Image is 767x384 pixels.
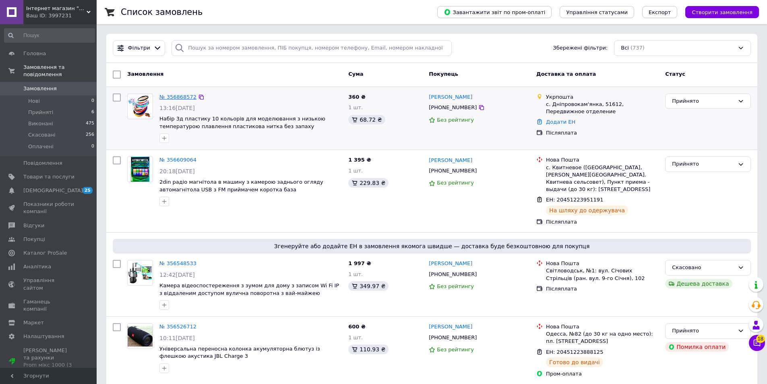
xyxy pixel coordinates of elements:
span: Відгуки [23,222,44,229]
span: Згенеруйте або додайте ЕН в замовлення якомога швидше — доставка буде безкоштовною для покупця [116,242,748,250]
div: Нова Пошта [546,156,659,164]
span: 475 [86,120,94,127]
span: Інтернет магазин "Select Store" 🛒 Тільки якісні товари за найкращими цінами ✅ [26,5,87,12]
button: Управління статусами [560,6,634,18]
a: Додати ЕН [546,119,575,125]
a: № 356548533 [159,260,196,266]
span: 256 [86,131,94,139]
span: Замовлення [127,71,163,77]
span: Покупець [429,71,458,77]
a: Фото товару [127,93,153,119]
span: Управління статусами [566,9,628,15]
span: 20:18[DATE] [159,168,195,174]
div: [PHONE_NUMBER] [427,166,478,176]
img: Фото товару [131,157,150,182]
img: Фото товару [128,95,153,117]
span: 600 ₴ [348,324,366,330]
span: 1 шт. [348,334,363,340]
span: Прийняті [28,109,53,116]
span: (737) [631,45,645,51]
div: Прийнято [672,160,734,168]
a: № 356609064 [159,157,196,163]
div: Укрпошта [546,93,659,101]
button: Завантажити звіт по пром-оплаті [437,6,552,18]
span: 10:11[DATE] [159,335,195,341]
span: Покупці [23,236,45,243]
span: Замовлення та повідомлення [23,64,97,78]
span: Без рейтингу [437,180,474,186]
button: Чат з покупцем18 [749,335,765,351]
input: Пошук [4,28,95,43]
img: Фото товару [128,262,153,284]
span: 0 [91,143,94,150]
span: 18 [756,335,765,343]
span: Без рейтингу [437,347,474,353]
span: Головна [23,50,46,57]
a: Фото товару [127,323,153,349]
span: Завантажити звіт по пром-оплаті [444,8,545,16]
span: Створити замовлення [692,9,753,15]
a: Фото товару [127,260,153,286]
span: 1 шт. [348,168,363,174]
span: Доставка та оплата [536,71,596,77]
span: 12:42[DATE] [159,272,195,278]
a: Фото товару [127,156,153,182]
a: Створити замовлення [677,9,759,15]
span: Скасовані [28,131,56,139]
span: Оплачені [28,143,54,150]
span: Нові [28,98,40,105]
span: [DEMOGRAPHIC_DATA] [23,187,83,194]
a: [PERSON_NAME] [429,157,472,164]
div: Нова Пошта [546,323,659,330]
span: Замовлення [23,85,57,92]
span: Виконані [28,120,53,127]
span: Без рейтингу [437,117,474,123]
span: 1 395 ₴ [348,157,371,163]
div: с. Квитневое ([GEOGRAPHIC_DATA], [PERSON_NAME][GEOGRAPHIC_DATA]. Квитнева сельсовет), Пункт прием... [546,164,659,193]
h1: Список замовлень [121,7,203,17]
span: Статус [665,71,685,77]
div: Післяплата [546,285,659,293]
span: 6 [91,109,94,116]
a: [PERSON_NAME] [429,93,472,101]
span: 1 шт. [348,271,363,277]
span: 1 997 ₴ [348,260,371,266]
span: Без рейтингу [437,283,474,289]
div: Нова Пошта [546,260,659,267]
span: Маркет [23,319,44,326]
div: Готово до видачі [546,357,603,367]
div: [PHONE_NUMBER] [427,332,478,343]
span: Аналітика [23,263,51,270]
span: Всі [621,44,629,52]
div: Післяплата [546,129,659,137]
span: 25 [83,187,93,194]
a: 2din радіо магнітола в машину з камерою заднього огляду автомагнітола USB з FM приймачем коротка ... [159,179,323,193]
div: Прийнято [672,97,734,106]
a: Набір 3д пластику 10 кольорів для моделювання з низькою температурою плавлення пластикова нитка б... [159,116,325,129]
span: Фільтри [128,44,150,52]
a: № 356868572 [159,94,196,100]
img: Фото товару [128,326,153,347]
div: Скасовано [672,264,734,272]
span: Гаманець компанії [23,298,74,313]
span: 0 [91,98,94,105]
span: ЕН: 20451223888125 [546,349,603,355]
div: Prom мікс 1000 (3 місяці) [23,361,74,376]
span: Каталог ProSale [23,249,67,257]
a: [PERSON_NAME] [429,260,472,268]
div: с. Дніпровокам'янка, 51612, Передвижное отделение [546,101,659,115]
a: № 356526712 [159,324,196,330]
div: Прийнято [672,327,734,335]
span: Товари та послуги [23,173,74,181]
div: 229.83 ₴ [348,178,389,188]
span: ЕН: 20451223951191 [546,197,603,203]
div: Помилка оплати [665,342,729,352]
div: Світловодськ, №1: вул. Січових Стрільців (ран. вул. 9-го Січня), 102 [546,267,659,282]
button: Експорт [642,6,678,18]
span: Універсальна переносна колонка акумуляторна блютуз із флешкою акустика JBL Charge 3 [159,346,320,359]
a: Камера відеоспостереження з зумом для дому з записом Wi Fi IP з віддаленим доступом вулична повор... [159,282,339,296]
button: Створити замовлення [685,6,759,18]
